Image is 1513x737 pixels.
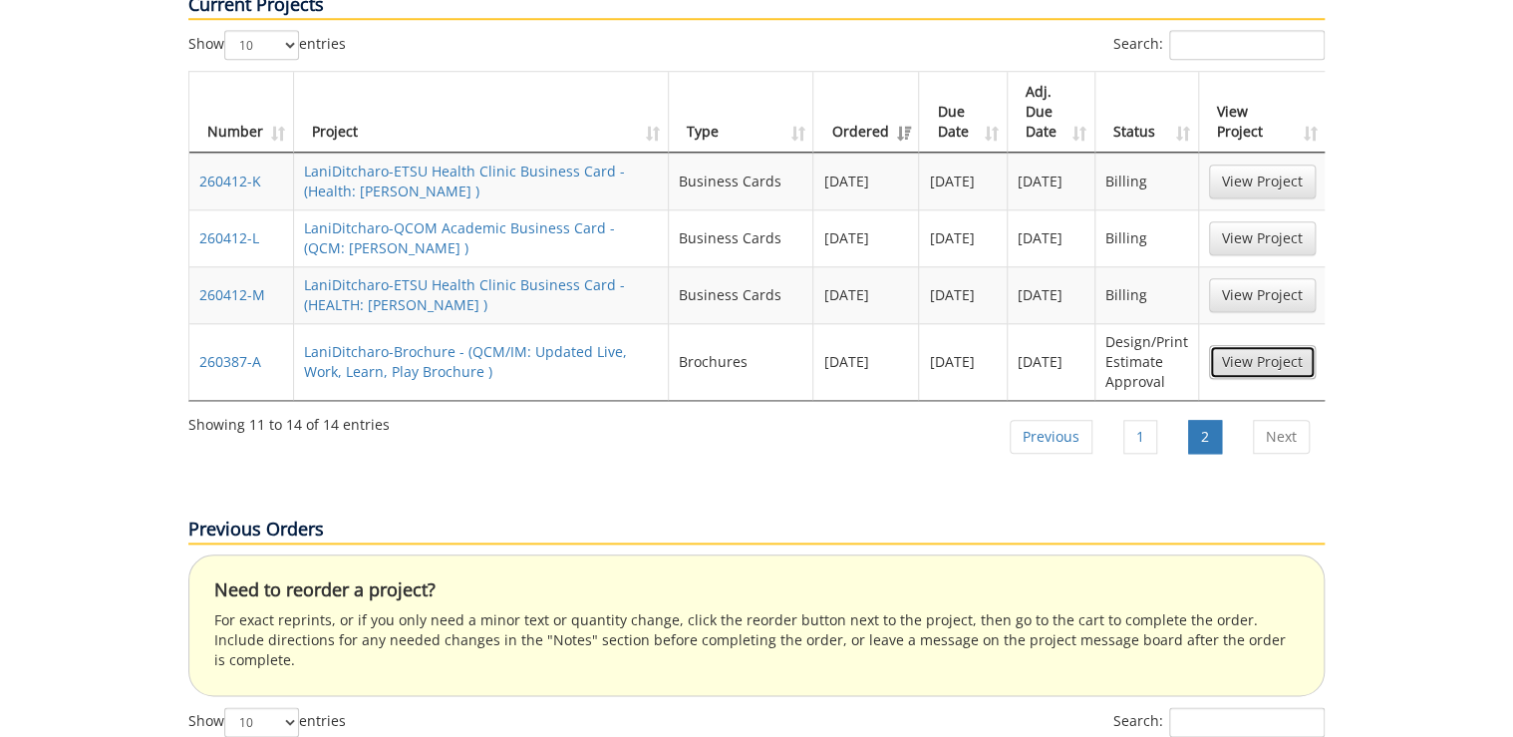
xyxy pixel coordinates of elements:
[1209,221,1316,255] a: View Project
[214,580,1299,600] h4: Need to reorder a project?
[1010,420,1092,454] a: Previous
[1095,323,1199,400] td: Design/Print Estimate Approval
[214,610,1299,670] p: For exact reprints, or if you only need a minor text or quantity change, click the reorder button...
[813,323,919,400] td: [DATE]
[1199,72,1326,153] th: View Project: activate to sort column ascending
[669,153,814,209] td: Business Cards
[813,209,919,266] td: [DATE]
[1113,707,1325,737] label: Search:
[294,72,669,153] th: Project: activate to sort column ascending
[1123,420,1157,454] a: 1
[1253,420,1310,454] a: Next
[1008,72,1095,153] th: Adj. Due Date: activate to sort column ascending
[1008,209,1095,266] td: [DATE]
[199,285,265,304] a: 260412-M
[188,30,346,60] label: Show entries
[1169,30,1325,60] input: Search:
[224,707,299,737] select: Showentries
[199,172,261,190] a: 260412-K
[1008,323,1095,400] td: [DATE]
[813,266,919,323] td: [DATE]
[1008,153,1095,209] td: [DATE]
[1095,153,1199,209] td: Billing
[188,407,390,435] div: Showing 11 to 14 of 14 entries
[919,153,1007,209] td: [DATE]
[919,323,1007,400] td: [DATE]
[188,707,346,737] label: Show entries
[919,209,1007,266] td: [DATE]
[1095,209,1199,266] td: Billing
[1188,420,1222,454] a: 2
[224,30,299,60] select: Showentries
[188,517,1325,545] p: Previous Orders
[304,162,625,200] a: LaniDitcharo-ETSU Health Clinic Business Card - (Health: [PERSON_NAME] )
[669,323,814,400] td: Brochures
[199,352,261,371] a: 260387-A
[199,228,259,247] a: 260412-L
[669,72,814,153] th: Type: activate to sort column ascending
[813,72,919,153] th: Ordered: activate to sort column ascending
[1008,266,1095,323] td: [DATE]
[919,266,1007,323] td: [DATE]
[1209,278,1316,312] a: View Project
[304,218,615,257] a: LaniDitcharo-QCOM Academic Business Card - (QCM: [PERSON_NAME] )
[304,342,627,381] a: LaniDitcharo-Brochure - (QCM/IM: Updated Live, Work, Learn, Play Brochure )
[813,153,919,209] td: [DATE]
[1209,345,1316,379] a: View Project
[189,72,294,153] th: Number: activate to sort column ascending
[669,266,814,323] td: Business Cards
[1169,707,1325,737] input: Search:
[1095,266,1199,323] td: Billing
[1095,72,1199,153] th: Status: activate to sort column ascending
[919,72,1007,153] th: Due Date: activate to sort column ascending
[669,209,814,266] td: Business Cards
[304,275,625,314] a: LaniDitcharo-ETSU Health Clinic Business Card - (HEALTH: [PERSON_NAME] )
[1209,165,1316,198] a: View Project
[1113,30,1325,60] label: Search:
